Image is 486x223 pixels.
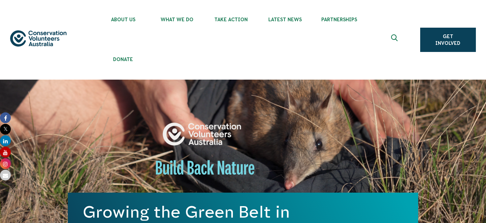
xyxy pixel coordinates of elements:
[312,17,366,22] span: Partnerships
[150,17,204,22] span: What We Do
[96,17,150,22] span: About Us
[204,17,258,22] span: Take Action
[10,30,66,47] img: logo.svg
[387,32,403,48] button: Expand search box Close search box
[420,28,476,52] a: Get Involved
[96,57,150,62] span: Donate
[391,34,399,45] span: Expand search box
[258,17,312,22] span: Latest News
